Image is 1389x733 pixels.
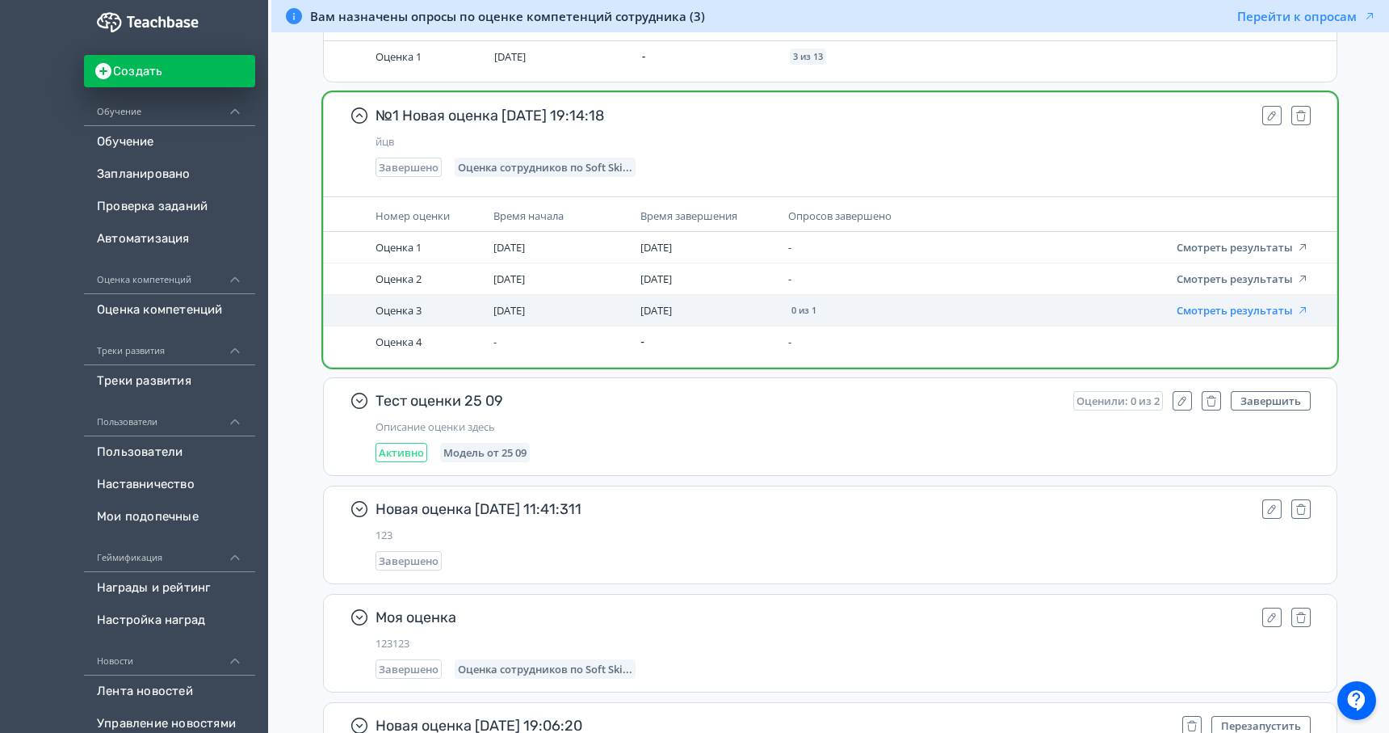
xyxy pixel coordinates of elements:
span: Опросов завершено [788,209,892,223]
span: Моя оценка [376,608,1249,627]
a: Смотреть результаты [1177,239,1309,255]
button: Завершить [1231,391,1311,411]
span: 3 из 13 [793,52,823,61]
a: Настройка наград [84,605,255,637]
button: Смотреть результаты [1177,241,1309,254]
div: Новости [84,637,255,676]
span: [DATE] [493,303,525,318]
span: 0 из 1 [791,305,816,315]
span: Завершено [379,161,439,174]
a: Автоматизация [84,223,255,255]
button: Смотреть результаты [1177,304,1309,317]
td: - [634,326,781,357]
a: Наставничество [84,469,255,501]
span: Оценка сотрудников по Soft Skills [458,663,632,676]
span: Время завершения [640,209,737,223]
span: Вам назначены опросы по оценке компетенций сотрудника (3) [310,8,705,24]
span: - [788,335,791,349]
span: Завершено [379,663,439,676]
button: Создать [84,55,255,87]
span: Оценка 2 [376,272,422,286]
td: - [636,41,783,72]
a: Проверка заданий [84,191,255,223]
span: [DATE] [493,240,525,255]
span: №1 Новая оценка [DATE] 19:14:18 [376,106,1249,125]
a: Смотреть результаты [1177,271,1309,286]
div: Треки развития [84,326,255,365]
a: Запланировано [84,158,255,191]
span: Оценка 1 [376,49,422,64]
span: Оценка 3 [376,303,422,318]
span: [DATE] [640,240,672,255]
div: Оценка компетенций [84,255,255,294]
a: Оценка компетенций [84,294,255,326]
span: Оценка 1 [376,240,422,255]
span: Модель от 25 09 [443,446,527,459]
a: Награды и рейтинг [84,572,255,605]
span: - [493,335,497,349]
span: Новая оценка [DATE] 11:41:311 [376,499,1249,519]
a: Пользователи [84,436,255,469]
span: - [788,240,791,255]
span: Описание оценки здесь [376,420,1311,433]
span: Тест оценки 25 09 [376,391,1060,411]
span: Завершено [379,554,439,567]
span: [DATE] [640,272,672,286]
a: Мои подопечные [84,501,255,533]
a: Смотреть результаты [1177,302,1309,318]
span: Номер оценки [376,209,450,223]
span: Оценка сотрудников по Soft Skills [458,161,632,174]
span: Оценили: 0 из 2 [1076,394,1160,407]
a: Лента новостей [84,676,255,708]
span: - [788,272,791,286]
a: Обучение [84,126,255,158]
span: 123 [376,529,1311,541]
span: Активно [379,446,424,459]
span: [DATE] [493,272,525,286]
button: Перейти к опросам [1237,8,1376,24]
div: Пользователи [84,398,255,436]
div: Обучение [84,87,255,126]
span: [DATE] [494,49,526,64]
button: Смотреть результаты [1177,272,1309,285]
span: йцв [376,135,1311,148]
span: Время начала [493,209,564,223]
a: Треки развития [84,365,255,398]
span: [DATE] [640,303,672,318]
div: Геймификация [84,533,255,572]
span: Оценка 4 [376,335,422,349]
span: 123123 [376,637,1311,650]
